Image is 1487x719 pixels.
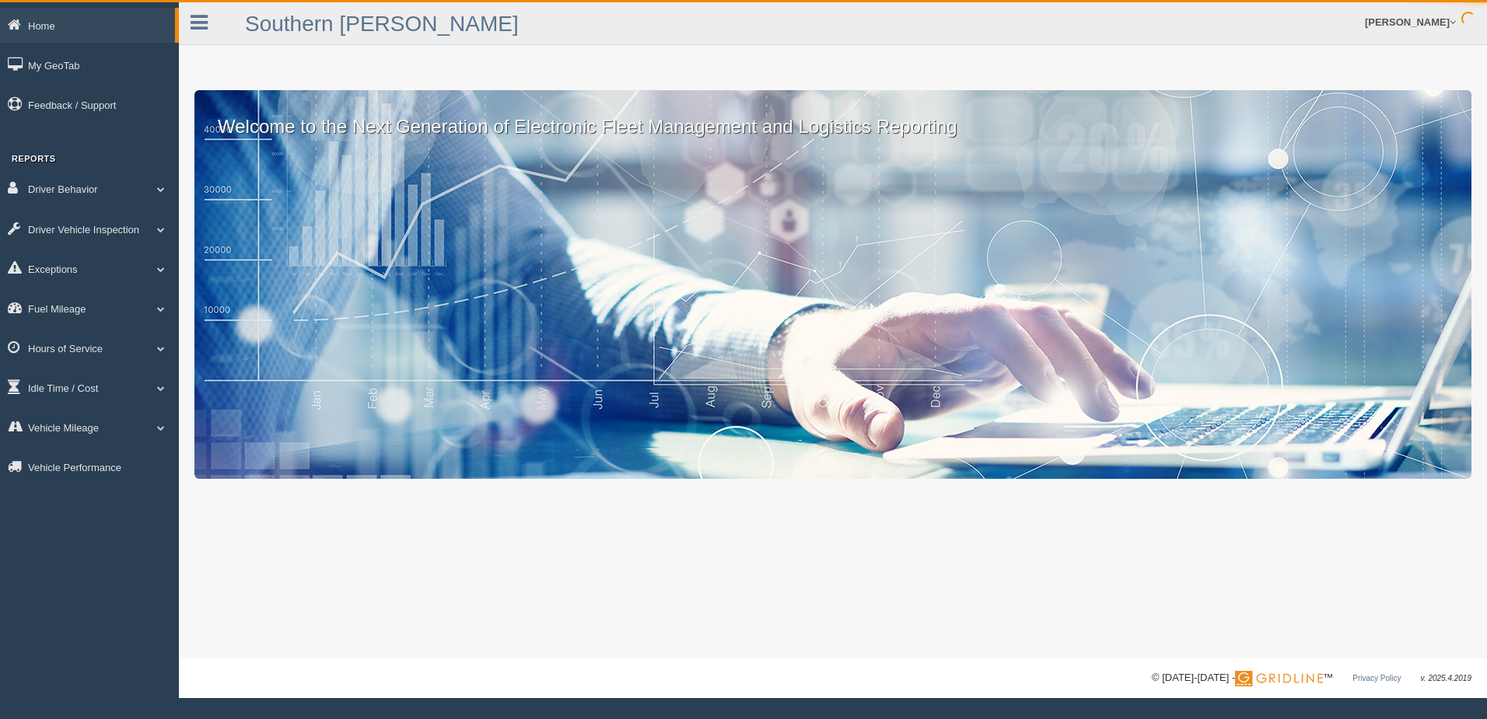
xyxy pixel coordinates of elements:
p: Welcome to the Next Generation of Electronic Fleet Management and Logistics Reporting [194,90,1471,140]
div: © [DATE]-[DATE] - ™ [1152,670,1471,686]
span: v. 2025.4.2019 [1421,674,1471,682]
img: Gridline [1235,671,1323,686]
a: Southern [PERSON_NAME] [245,12,519,36]
a: Privacy Policy [1352,674,1401,682]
